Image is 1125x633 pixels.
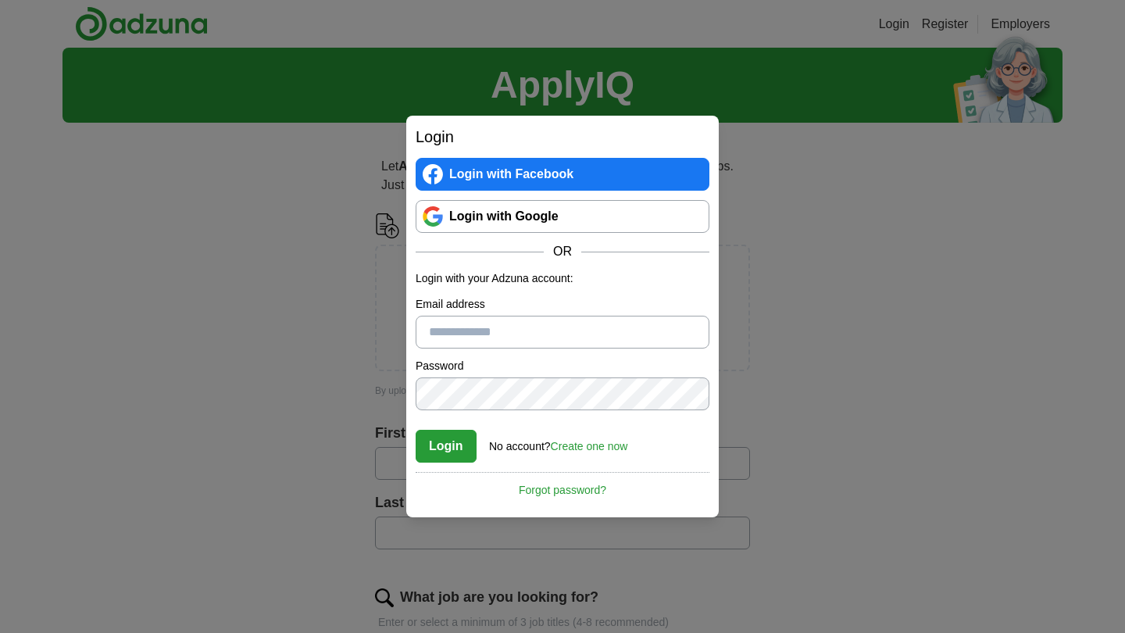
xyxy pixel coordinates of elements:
label: Password [416,358,709,374]
h2: Login [416,125,709,148]
label: Email address [416,296,709,313]
p: Login with your Adzuna account: [416,270,709,287]
a: Login with Google [416,200,709,233]
button: Login [416,430,477,463]
a: Create one now [551,440,628,452]
a: Login with Facebook [416,158,709,191]
span: OR [544,242,581,261]
a: Forgot password? [416,472,709,499]
div: No account? [489,429,627,455]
